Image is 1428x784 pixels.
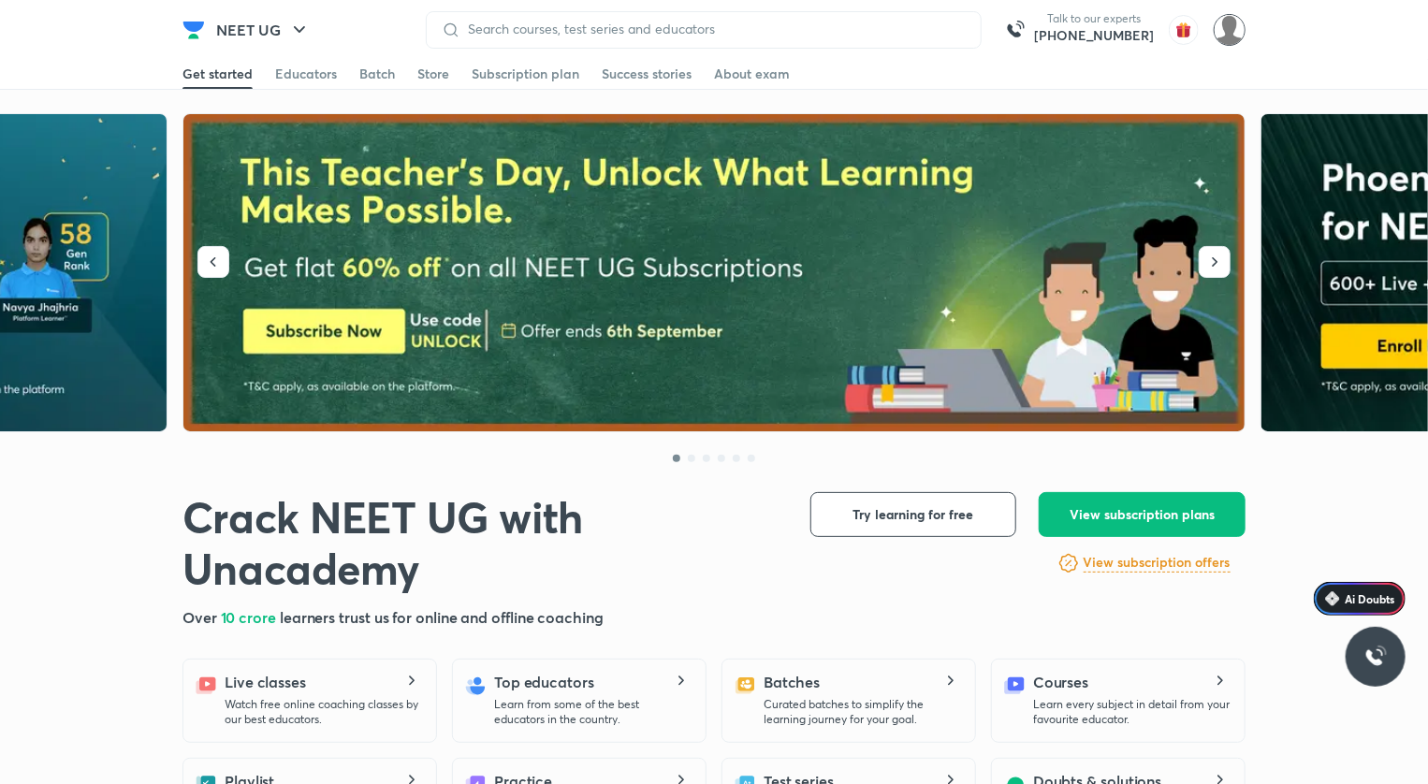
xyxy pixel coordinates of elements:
div: Educators [275,65,337,83]
input: Search courses, test series and educators [460,22,966,36]
button: Try learning for free [810,492,1016,537]
img: ttu [1364,646,1387,668]
div: Subscription plan [472,65,579,83]
span: learners trust us for online and offline coaching [280,607,604,627]
span: View subscription plans [1070,505,1215,524]
h6: View subscription offers [1084,553,1231,573]
span: Ai Doubts [1345,591,1394,606]
a: Subscription plan [472,59,579,89]
img: Company Logo [182,19,205,41]
span: 10 crore [221,607,280,627]
a: Batch [359,59,395,89]
img: avatar [1169,15,1199,45]
a: View subscription offers [1084,552,1231,574]
h5: Live classes [225,671,306,693]
div: Store [417,65,449,83]
p: Talk to our experts [1034,11,1154,26]
div: Batch [359,65,395,83]
img: call-us [997,11,1034,49]
a: [PHONE_NUMBER] [1034,26,1154,45]
h5: Top educators [494,671,594,693]
h5: Courses [1033,671,1088,693]
span: Over [182,607,221,627]
p: Watch free online coaching classes by our best educators. [225,697,421,727]
button: NEET UG [205,11,322,49]
a: Store [417,59,449,89]
img: Icon [1325,591,1340,606]
p: Curated batches to simplify the learning journey for your goal. [764,697,960,727]
button: View subscription plans [1039,492,1246,537]
a: About exam [714,59,790,89]
p: Learn every subject in detail from your favourite educator. [1033,697,1230,727]
a: Get started [182,59,253,89]
a: Ai Doubts [1314,582,1406,616]
p: Learn from some of the best educators in the country. [494,697,691,727]
img: Palak Singh [1214,14,1246,46]
div: About exam [714,65,790,83]
div: Success stories [602,65,692,83]
a: Success stories [602,59,692,89]
a: Educators [275,59,337,89]
h5: Batches [764,671,820,693]
div: Get started [182,65,253,83]
h1: Crack NEET UG with Unacademy [182,492,780,595]
span: Try learning for free [853,505,974,524]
